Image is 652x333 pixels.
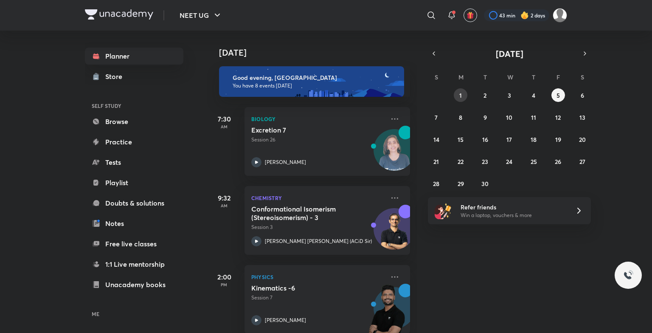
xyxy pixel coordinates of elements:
[478,110,492,124] button: September 9, 2025
[481,180,489,188] abbr: September 30, 2025
[581,91,584,99] abbr: September 6, 2025
[478,88,492,102] button: September 2, 2025
[85,99,183,113] h6: SELF STUDY
[581,73,584,81] abbr: Saturday
[461,212,565,219] p: Win a laptop, vouchers & more
[85,174,183,191] a: Playlist
[251,284,357,292] h5: Kinematics -6
[507,73,513,81] abbr: Wednesday
[551,110,565,124] button: September 12, 2025
[478,155,492,168] button: September 23, 2025
[482,135,488,144] abbr: September 16, 2025
[551,133,565,146] button: September 19, 2025
[454,88,467,102] button: September 1, 2025
[430,177,443,190] button: September 28, 2025
[265,237,372,245] p: [PERSON_NAME] [PERSON_NAME] (ACiD Sir)
[433,180,439,188] abbr: September 28, 2025
[531,135,537,144] abbr: September 18, 2025
[251,223,385,231] p: Session 3
[85,256,183,273] a: 1:1 Live mentorship
[433,135,439,144] abbr: September 14, 2025
[430,133,443,146] button: September 14, 2025
[85,195,183,212] a: Doubts & solutions
[251,126,357,134] h5: Excretion 7
[482,158,488,166] abbr: September 23, 2025
[85,113,183,130] a: Browse
[532,73,535,81] abbr: Thursday
[459,113,462,121] abbr: September 8, 2025
[520,11,529,20] img: streak
[207,282,241,287] p: PM
[464,8,477,22] button: avatar
[483,91,486,99] abbr: September 2, 2025
[531,158,537,166] abbr: September 25, 2025
[458,135,464,144] abbr: September 15, 2025
[207,193,241,203] h5: 9:32
[458,158,464,166] abbr: September 22, 2025
[454,110,467,124] button: September 8, 2025
[483,73,487,81] abbr: Tuesday
[551,88,565,102] button: September 5, 2025
[461,203,565,212] h6: Refer friends
[503,110,516,124] button: September 10, 2025
[503,155,516,168] button: September 24, 2025
[251,193,385,203] p: Chemistry
[623,270,633,280] img: ttu
[576,110,589,124] button: September 13, 2025
[579,113,585,121] abbr: September 13, 2025
[174,7,228,24] button: NEET UG
[454,177,467,190] button: September 29, 2025
[467,11,474,19] img: avatar
[207,203,241,208] p: AM
[85,48,183,65] a: Planner
[478,177,492,190] button: September 30, 2025
[105,71,127,82] div: Store
[458,180,464,188] abbr: September 29, 2025
[576,133,589,146] button: September 20, 2025
[251,272,385,282] p: Physics
[85,154,183,171] a: Tests
[527,110,540,124] button: September 11, 2025
[579,135,586,144] abbr: September 20, 2025
[251,114,385,124] p: Biology
[532,91,535,99] abbr: September 4, 2025
[85,9,153,22] a: Company Logo
[435,202,452,219] img: referral
[506,113,512,121] abbr: September 10, 2025
[454,155,467,168] button: September 22, 2025
[506,135,512,144] abbr: September 17, 2025
[85,9,153,20] img: Company Logo
[579,158,585,166] abbr: September 27, 2025
[85,133,183,150] a: Practice
[555,113,561,121] abbr: September 12, 2025
[433,158,439,166] abbr: September 21, 2025
[556,73,560,81] abbr: Friday
[233,74,396,82] h6: Good evening, [GEOGRAPHIC_DATA]
[531,113,536,121] abbr: September 11, 2025
[265,316,306,324] p: [PERSON_NAME]
[85,235,183,252] a: Free live classes
[551,155,565,168] button: September 26, 2025
[555,158,561,166] abbr: September 26, 2025
[503,88,516,102] button: September 3, 2025
[555,135,561,144] abbr: September 19, 2025
[251,205,357,222] h5: Conformational Isomerism (Stereoisomerism) - 3
[527,88,540,102] button: September 4, 2025
[553,8,567,23] img: Harshu
[576,155,589,168] button: September 27, 2025
[527,155,540,168] button: September 25, 2025
[440,48,579,59] button: [DATE]
[458,73,464,81] abbr: Monday
[85,276,183,293] a: Unacademy books
[556,91,560,99] abbr: September 5, 2025
[506,158,512,166] abbr: September 24, 2025
[454,133,467,146] button: September 15, 2025
[459,91,462,99] abbr: September 1, 2025
[219,66,404,97] img: evening
[219,48,419,58] h4: [DATE]
[527,133,540,146] button: September 18, 2025
[374,134,415,175] img: Avatar
[251,294,385,302] p: Session 7
[207,114,241,124] h5: 7:30
[374,213,415,254] img: Avatar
